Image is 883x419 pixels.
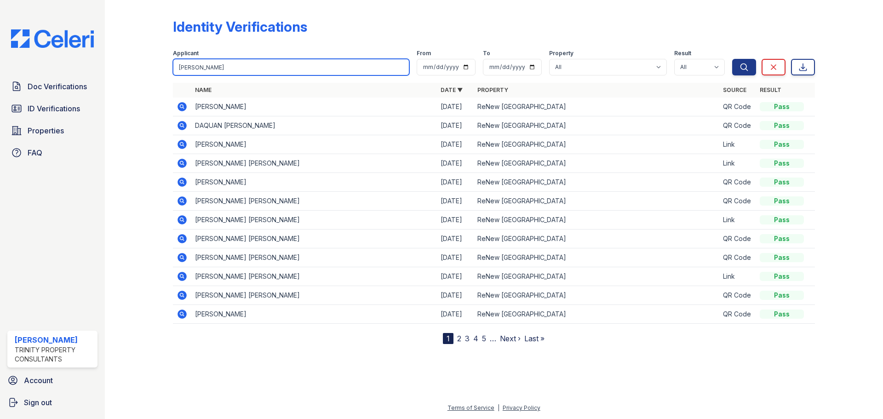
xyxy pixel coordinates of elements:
td: [PERSON_NAME] [191,135,437,154]
a: Name [195,86,212,93]
div: Pass [760,291,804,300]
td: [DATE] [437,116,474,135]
div: Pass [760,159,804,168]
td: ReNew [GEOGRAPHIC_DATA] [474,230,719,248]
td: QR Code [719,192,756,211]
td: [PERSON_NAME] [PERSON_NAME] [191,267,437,286]
div: Pass [760,234,804,243]
td: [DATE] [437,267,474,286]
a: Next › [500,334,521,343]
td: [PERSON_NAME] [191,305,437,324]
td: Link [719,211,756,230]
td: Link [719,267,756,286]
div: [PERSON_NAME] [15,334,94,345]
td: QR Code [719,116,756,135]
td: [PERSON_NAME] [PERSON_NAME] [191,286,437,305]
a: Sign out [4,393,101,412]
td: QR Code [719,173,756,192]
td: ReNew [GEOGRAPHIC_DATA] [474,211,719,230]
td: ReNew [GEOGRAPHIC_DATA] [474,267,719,286]
label: To [483,50,490,57]
div: Pass [760,272,804,281]
td: ReNew [GEOGRAPHIC_DATA] [474,154,719,173]
span: Sign out [24,397,52,408]
a: 5 [482,334,486,343]
div: Pass [760,215,804,224]
a: Properties [7,121,97,140]
td: QR Code [719,248,756,267]
td: ReNew [GEOGRAPHIC_DATA] [474,135,719,154]
td: [DATE] [437,248,474,267]
a: Last » [524,334,545,343]
td: QR Code [719,286,756,305]
td: [PERSON_NAME] [PERSON_NAME] [191,154,437,173]
td: [DATE] [437,230,474,248]
img: CE_Logo_Blue-a8612792a0a2168367f1c8372b55b34899dd931a85d93a1a3d3e32e68fde9ad4.png [4,29,101,48]
span: FAQ [28,147,42,158]
div: Pass [760,140,804,149]
td: QR Code [719,305,756,324]
td: QR Code [719,98,756,116]
td: ReNew [GEOGRAPHIC_DATA] [474,173,719,192]
td: DAQUAN [PERSON_NAME] [191,116,437,135]
td: ReNew [GEOGRAPHIC_DATA] [474,248,719,267]
td: QR Code [719,230,756,248]
a: Source [723,86,746,93]
td: [DATE] [437,173,474,192]
label: Property [549,50,573,57]
span: Account [24,375,53,386]
span: ID Verifications [28,103,80,114]
label: Result [674,50,691,57]
a: Date ▼ [441,86,463,93]
td: Link [719,135,756,154]
td: [PERSON_NAME] [191,98,437,116]
td: ReNew [GEOGRAPHIC_DATA] [474,305,719,324]
a: ID Verifications [7,99,97,118]
div: Pass [760,310,804,319]
a: 3 [465,334,470,343]
div: | [498,404,499,411]
div: Pass [760,102,804,111]
td: [DATE] [437,305,474,324]
div: Identity Verifications [173,18,307,35]
label: From [417,50,431,57]
span: Properties [28,125,64,136]
span: … [490,333,496,344]
td: [PERSON_NAME] [PERSON_NAME] [191,248,437,267]
td: [DATE] [437,154,474,173]
td: [DATE] [437,98,474,116]
a: Doc Verifications [7,77,97,96]
td: ReNew [GEOGRAPHIC_DATA] [474,116,719,135]
div: Pass [760,196,804,206]
a: Terms of Service [447,404,494,411]
td: ReNew [GEOGRAPHIC_DATA] [474,192,719,211]
a: Property [477,86,508,93]
a: FAQ [7,143,97,162]
td: [PERSON_NAME] [PERSON_NAME] [191,192,437,211]
td: [DATE] [437,192,474,211]
td: ReNew [GEOGRAPHIC_DATA] [474,286,719,305]
input: Search by name or phone number [173,59,409,75]
td: Link [719,154,756,173]
td: ReNew [GEOGRAPHIC_DATA] [474,98,719,116]
a: 2 [457,334,461,343]
div: Trinity Property Consultants [15,345,94,364]
td: [DATE] [437,135,474,154]
div: Pass [760,121,804,130]
a: Result [760,86,781,93]
td: [DATE] [437,286,474,305]
a: Account [4,371,101,390]
label: Applicant [173,50,199,57]
td: [PERSON_NAME] [PERSON_NAME] [191,230,437,248]
a: Privacy Policy [503,404,540,411]
div: Pass [760,178,804,187]
td: [PERSON_NAME] [PERSON_NAME] [191,211,437,230]
span: Doc Verifications [28,81,87,92]
div: 1 [443,333,453,344]
a: 4 [473,334,478,343]
td: [DATE] [437,211,474,230]
div: Pass [760,253,804,262]
td: [PERSON_NAME] [191,173,437,192]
